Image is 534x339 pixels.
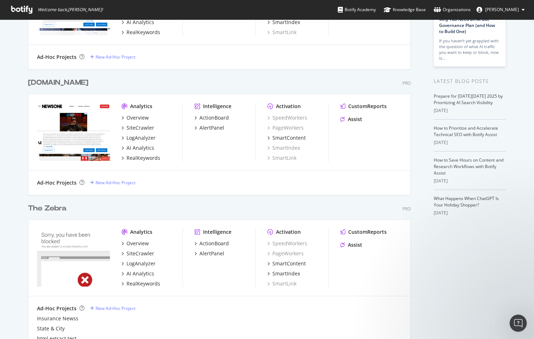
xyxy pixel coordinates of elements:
div: SmartLink [267,29,296,36]
a: SmartIndex [267,144,300,152]
div: Activation [276,228,301,236]
div: SmartContent [272,260,306,267]
div: [DATE] [434,210,506,216]
a: Assist [340,241,362,249]
div: Assist [348,241,362,249]
div: Pro [402,206,411,212]
div: Knowledge Base [384,6,426,13]
div: ActionBoard [199,240,229,247]
div: AlertPanel [199,124,224,131]
a: State & City [37,325,65,332]
div: CustomReports [348,103,387,110]
div: Intelligence [203,228,231,236]
a: SpeedWorkers [267,240,307,247]
div: RealKeywords [126,29,160,36]
div: SmartContent [272,134,306,141]
div: New Ad-Hoc Project [96,305,135,311]
div: Analytics [130,228,152,236]
span: Welcome back, [PERSON_NAME] ! [38,7,103,13]
div: Organizations [434,6,471,13]
div: LogAnalyzer [126,260,156,267]
a: AI Analytics [121,270,154,277]
iframe: Intercom live chat [510,315,527,332]
a: Assist [340,116,362,123]
a: AI Analytics [121,19,154,26]
a: AI Analytics [121,144,154,152]
a: SmartLink [267,154,296,162]
a: How to Prioritize and Accelerate Technical SEO with Botify Assist [434,125,498,138]
div: AI Analytics [126,144,154,152]
a: Insurance Newss [37,315,78,322]
div: SmartIndex [272,270,300,277]
a: SmartContent [267,134,306,141]
a: New Ad-Hoc Project [90,180,135,186]
a: Overview [121,240,149,247]
div: CustomReports [348,228,387,236]
a: SiteCrawler [121,250,154,257]
a: RealKeywords [121,280,160,287]
div: RealKeywords [126,154,160,162]
img: www.newsone.com [37,103,110,161]
a: PageWorkers [267,250,304,257]
a: RealKeywords [121,29,160,36]
div: Ad-Hoc Projects [37,54,77,61]
a: ActionBoard [194,114,229,121]
div: SiteCrawler [126,124,154,131]
div: If you haven’t yet grappled with the question of what AI traffic you want to keep or block, now is… [439,38,500,61]
a: ActionBoard [194,240,229,247]
div: Botify Academy [338,6,376,13]
div: LogAnalyzer [126,134,156,141]
a: SmartIndex [267,270,300,277]
a: The Zebra [28,203,69,214]
div: Assist [348,116,362,123]
div: AlertPanel [199,250,224,257]
div: Intelligence [203,103,231,110]
a: Overview [121,114,149,121]
a: SpeedWorkers [267,114,307,121]
a: Why You Need an AI Bot Governance Plan (and How to Build One) [439,16,495,34]
div: The Zebra [28,203,66,214]
div: [DOMAIN_NAME] [28,78,88,88]
a: RealKeywords [121,154,160,162]
a: [DOMAIN_NAME] [28,78,91,88]
div: [DATE] [434,139,506,146]
a: CustomReports [340,228,387,236]
img: thezebra.com [37,228,110,287]
a: Prepare for [DATE][DATE] 2025 by Prioritizing AI Search Visibility [434,93,503,106]
div: Activation [276,103,301,110]
div: Pro [402,80,411,86]
div: [DATE] [434,178,506,184]
div: Ad-Hoc Projects [37,305,77,312]
a: What Happens When ChatGPT Is Your Holiday Shopper? [434,195,499,208]
a: New Ad-Hoc Project [90,305,135,311]
div: Latest Blog Posts [434,77,506,85]
span: Zach Chahalis [485,6,519,13]
div: SiteCrawler [126,250,154,257]
div: Analytics [130,103,152,110]
div: PageWorkers [267,124,304,131]
a: How to Save Hours on Content and Research Workflows with Botify Assist [434,157,503,176]
div: ActionBoard [199,114,229,121]
div: Overview [126,240,149,247]
a: CustomReports [340,103,387,110]
a: SmartIndex [267,19,300,26]
div: New Ad-Hoc Project [96,54,135,60]
div: AI Analytics [126,19,154,26]
a: SmartContent [267,260,306,267]
a: SmartLink [267,280,296,287]
button: [PERSON_NAME] [471,4,530,15]
a: LogAnalyzer [121,260,156,267]
div: Overview [126,114,149,121]
a: SiteCrawler [121,124,154,131]
a: LogAnalyzer [121,134,156,141]
div: Ad-Hoc Projects [37,179,77,186]
a: AlertPanel [194,124,224,131]
div: [DATE] [434,107,506,114]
